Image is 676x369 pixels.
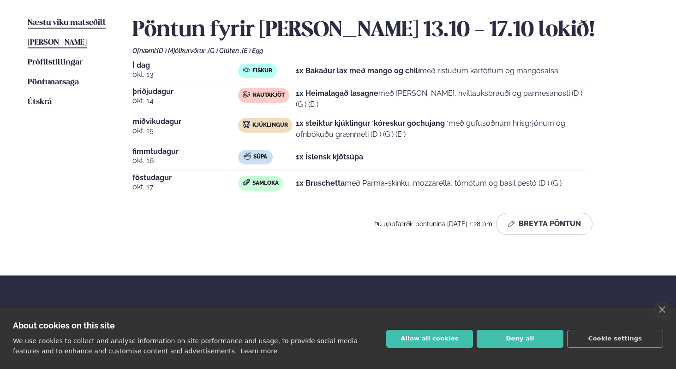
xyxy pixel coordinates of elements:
[252,122,288,129] span: Kjúklingur
[132,95,238,106] span: okt. 14
[208,47,242,54] span: (G ) Glúten ,
[240,347,277,355] a: Learn more
[374,220,492,228] span: Þú uppfærðir pöntunina [DATE] 1:28 pm
[13,321,115,330] strong: About cookies on this site
[132,18,648,43] h2: Pöntun fyrir [PERSON_NAME] 13.10 - 17.10 lokið!
[28,77,79,88] a: Pöntunarsaga
[252,67,272,75] span: Fiskur
[496,213,592,235] button: Breyta Pöntun
[28,97,52,108] a: Útskrá
[252,92,285,99] span: Nautakjöt
[296,66,420,75] strong: 1x Bakaður lax með mango og chilí
[386,330,473,348] button: Allow all cookies
[28,59,83,66] span: Prófílstillingar
[28,78,79,86] span: Pöntunarsaga
[132,88,238,95] span: þriðjudagur
[132,155,238,166] span: okt. 16
[28,98,52,106] span: Útskrá
[28,37,87,48] a: [PERSON_NAME]
[132,125,238,136] span: okt. 15
[296,65,558,76] p: með ristuðum kartöflum og mangósalsa
[28,57,83,68] a: Prófílstillingar
[296,179,345,187] strong: 1x Bruschetta
[477,330,563,348] button: Deny all
[654,302,670,317] a: close
[132,148,238,155] span: fimmtudagur
[296,119,449,128] strong: 1x steiktur kjúklingur ´kóreskur gochujang ´
[296,118,585,140] p: með gufusoðnum hrísgrjónum og ofnbökuðu grænmeti (D ) (G ) (E )
[243,121,250,128] img: chicken.svg
[157,47,208,54] span: (D ) Mjólkurvörur ,
[253,153,267,161] span: Súpa
[28,19,106,27] span: Næstu viku matseðill
[296,89,378,98] strong: 1x Heimalagað lasagne
[132,62,238,69] span: Í dag
[13,337,358,355] p: We use cookies to collect and analyse information on site performance and usage, to provide socia...
[296,178,562,189] p: með Parma-skinku, mozzarella, tómötum og basil pestó (D ) (G )
[243,66,250,74] img: fish.svg
[28,39,87,47] span: [PERSON_NAME]
[132,174,238,182] span: föstudagur
[243,91,250,98] img: beef.svg
[296,152,363,161] strong: 1x Íslensk kjötsúpa
[242,47,263,54] span: (E ) Egg
[567,330,663,348] button: Cookie settings
[243,179,250,186] img: sandwich-new-16px.svg
[132,69,238,80] span: okt. 13
[296,88,585,110] p: með [PERSON_NAME], hvítlauksbrauði og parmesanosti (D ) (G ) (E )
[132,47,648,54] div: Ofnæmi:
[28,18,106,29] a: Næstu viku matseðill
[132,118,238,125] span: miðvikudagur
[132,182,238,193] span: okt. 17
[244,152,251,160] img: soup.svg
[252,180,279,187] span: Samloka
